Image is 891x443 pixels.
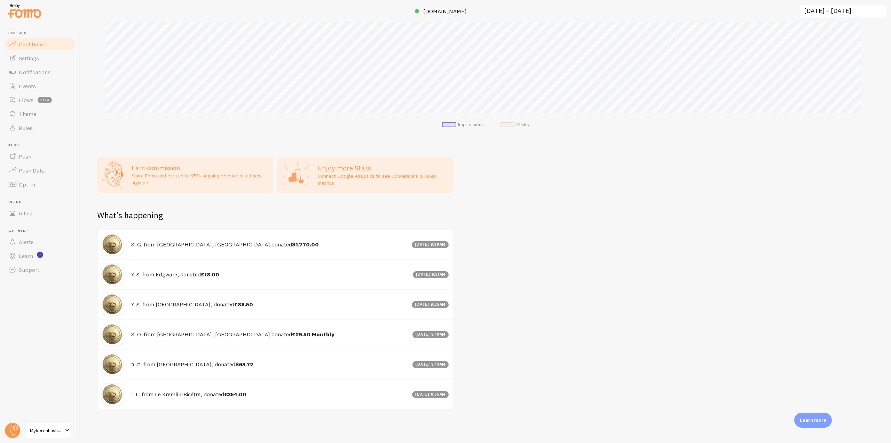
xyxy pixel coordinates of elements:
div: [DATE] 9:39am [412,241,449,248]
div: [DATE] 9:19am [412,331,449,338]
span: Rules [19,124,33,131]
strong: $ [292,241,295,248]
a: Theme [4,107,76,121]
a: Opt-In [4,177,76,191]
h4: S. G. from [GEOGRAPHIC_DATA], [GEOGRAPHIC_DATA] donated [131,241,408,248]
strong: 18.00 [204,271,219,278]
span: Theme [19,110,36,117]
img: fomo-relay-logo-orange.svg [7,2,42,20]
strong: $ [235,361,239,368]
strong: £ [292,331,295,338]
a: Mykerenhashana [25,422,72,439]
p: Share Fomo and earn up to 25% ongoing revenue on all new signups [132,172,269,186]
strong: 63.72 [239,361,253,368]
span: Events [19,83,36,90]
a: Learn [4,249,76,263]
div: [DATE] 9:25am [412,301,449,308]
a: Settings [4,51,76,65]
span: Get Help [8,229,76,233]
span: Push [8,143,76,148]
p: Learn more [800,417,826,423]
a: Rules [4,121,76,135]
span: Notifications [19,69,50,76]
h4: S. O. from [GEOGRAPHIC_DATA], [GEOGRAPHIC_DATA] donated [131,331,408,338]
strong: 354.00 [228,391,246,398]
span: Inline [8,200,76,204]
h4: Y. S. from [GEOGRAPHIC_DATA], donated [131,301,408,308]
span: Learn [19,252,33,259]
strong: £ [234,301,238,308]
div: [DATE] 9:14am [412,361,449,368]
span: Settings [19,55,39,62]
a: Support [4,263,76,277]
span: Inline [19,210,32,217]
span: Alerts [19,238,34,245]
li: Impressions [442,122,484,128]
div: Learn more [794,413,832,428]
li: Clicks [500,122,529,128]
a: Inline [4,206,76,220]
strong: € [224,391,228,398]
strong: 29.50 [295,331,310,338]
h2: What's happening [97,210,163,221]
img: Google Analytics [282,161,309,189]
h2: Enjoy more Stats [318,163,449,173]
h4: I. L. from Le Kremlin-Bicêtre, donated [131,391,408,398]
span: Pop-ups [8,31,76,35]
strong: £ [201,271,204,278]
span: Support [19,266,39,273]
a: Alerts [4,235,76,249]
h3: Earn commission [132,164,269,172]
strong: 88.50 [238,301,253,308]
a: Events [4,79,76,93]
a: Notifications [4,65,76,79]
div: [DATE] 9:31am [413,271,449,278]
span: Mykerenhashana [30,426,63,435]
strong: 1,770.00 [295,241,319,248]
span: Push Data [19,167,45,174]
span: Opt-In [19,181,35,188]
svg: <p>Watch New Feature Tutorials!</p> [37,252,43,258]
a: Push [4,150,76,163]
span: Push [19,153,31,160]
strong: Monthly [312,331,334,338]
span: Dashboard [19,41,47,48]
p: Connect Google Analytics to see Conversions & Sales metrics [318,173,449,186]
h4: Y. S. from Edgware, donated [131,271,409,278]
span: Flows [19,97,33,104]
a: Dashboard [4,37,76,51]
span: beta [38,97,52,103]
h4: ח. ר. from [GEOGRAPHIC_DATA], donated [131,361,408,368]
a: Flows beta [4,93,76,107]
div: [DATE] 8:55am [412,391,449,398]
a: Push Data [4,163,76,177]
a: Enjoy more Stats Connect Google Analytics to see Conversions & Sales metrics [277,157,454,193]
